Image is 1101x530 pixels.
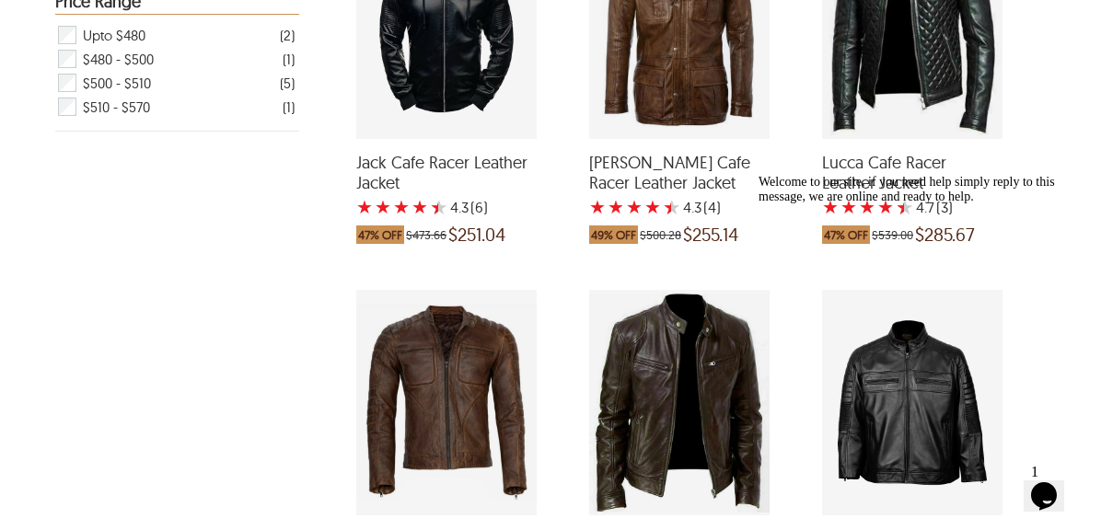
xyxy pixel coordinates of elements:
[356,127,537,252] a: Jack Cafe Racer Leather Jacket with a 4.333333333333334 Star Rating 6 Product Review which was at...
[1024,456,1083,512] iframe: chat widget
[589,153,770,192] span: Keith Cafe Racer Leather Jacket
[356,153,537,192] span: Jack Cafe Racer Leather Jacket
[640,225,681,244] span: $500.28
[406,225,446,244] span: $473.66
[7,7,304,36] span: Welcome to our site, if you need help simply reply to this message, we are online and ready to help.
[356,198,373,216] label: 1 rating
[470,198,483,216] span: (6
[56,71,295,95] div: Filter $500 - $510 Cafe Racer Leather Jackets
[280,24,295,47] div: ( 2 )
[283,48,295,71] div: ( 1 )
[356,225,404,244] span: 47% OFF
[470,198,488,216] span: )
[83,23,145,47] span: Upto $480
[56,23,295,47] div: Filter Upto $480 Cafe Racer Leather Jackets
[83,71,151,95] span: $500 - $510
[589,127,770,252] a: Keith Cafe Racer Leather Jacket with a 4.25 Star Rating 4 Product Review which was at a price of ...
[83,47,154,71] span: $480 - $500
[822,153,1002,192] span: Lucca Cafe Racer Leather Jacket
[56,47,295,71] div: Filter $480 - $500 Cafe Racer Leather Jackets
[683,225,738,244] span: $255.14
[703,198,716,216] span: (4
[644,198,661,216] label: 4 rating
[822,127,1002,252] a: Lucca Cafe Racer Leather Jacket with a 4.666666666666667 Star Rating 3 Product Review which was a...
[608,198,624,216] label: 2 rating
[589,198,606,216] label: 1 rating
[751,167,1083,447] iframe: chat widget
[683,198,701,216] label: 4.3
[56,95,295,119] div: Filter $510 - $570 Cafe Racer Leather Jackets
[393,198,410,216] label: 3 rating
[283,96,295,119] div: ( 1 )
[663,198,681,216] label: 5 rating
[626,198,643,216] label: 3 rating
[7,7,339,37] div: Welcome to our site, if you need help simply reply to this message, we are online and ready to help.
[448,225,505,244] span: $251.04
[411,198,428,216] label: 4 rating
[589,225,638,244] span: 49% OFF
[450,198,469,216] label: 4.3
[375,198,391,216] label: 2 rating
[430,198,448,216] label: 5 rating
[280,72,295,95] div: ( 5 )
[83,95,150,119] span: $510 - $570
[703,198,721,216] span: )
